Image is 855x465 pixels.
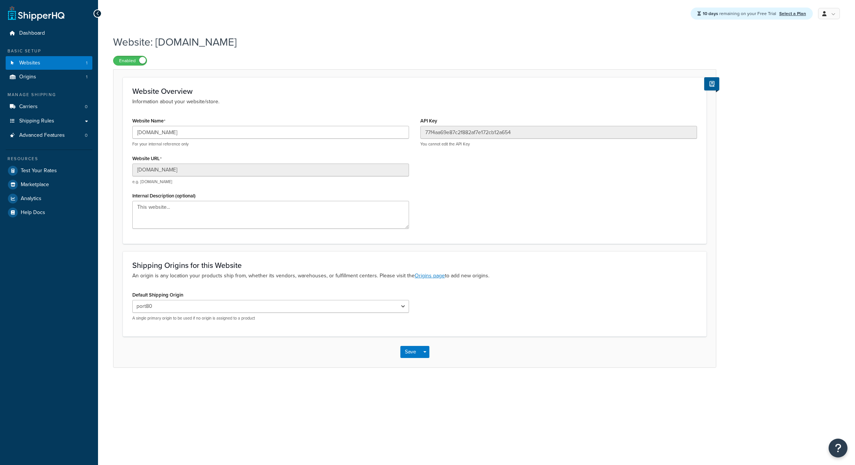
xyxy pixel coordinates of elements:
[132,179,409,185] p: e.g. [DOMAIN_NAME]
[6,178,92,191] a: Marketplace
[6,56,92,70] li: Websites
[779,10,806,17] a: Select a Plan
[6,48,92,54] div: Basic Setup
[132,292,183,298] label: Default Shipping Origin
[132,261,697,269] h3: Shipping Origins for this Website
[19,118,54,124] span: Shipping Rules
[85,132,87,139] span: 0
[6,70,92,84] li: Origins
[703,10,718,17] strong: 10 days
[21,210,45,216] span: Help Docs
[113,35,707,49] h1: Website: [DOMAIN_NAME]
[132,193,196,199] label: Internal Description (optional)
[6,156,92,162] div: Resources
[132,141,409,147] p: For your internal reference only
[132,98,697,106] p: Information about your website/store.
[19,60,40,66] span: Websites
[19,74,36,80] span: Origins
[704,77,719,90] button: Show Help Docs
[132,272,697,280] p: An origin is any location your products ship from, whether its vendors, warehouses, or fulfillmen...
[6,164,92,177] a: Test Your Rates
[86,74,87,80] span: 1
[113,56,147,65] label: Enabled
[6,92,92,98] div: Manage Shipping
[6,128,92,142] li: Advanced Features
[19,104,38,110] span: Carriers
[6,128,92,142] a: Advanced Features0
[6,192,92,205] a: Analytics
[6,26,92,40] a: Dashboard
[6,70,92,84] a: Origins1
[132,315,409,321] p: A single primary origin to be used if no origin is assigned to a product
[829,439,847,457] button: Open Resource Center
[415,272,445,280] a: Origins page
[19,30,45,37] span: Dashboard
[21,182,49,188] span: Marketplace
[6,114,92,128] a: Shipping Rules
[132,156,162,162] label: Website URL
[132,201,409,229] textarea: This website...
[21,168,57,174] span: Test Your Rates
[420,141,697,147] p: You cannot edit the API Key
[400,346,421,358] button: Save
[132,118,165,124] label: Website Name
[21,196,41,202] span: Analytics
[19,132,65,139] span: Advanced Features
[420,126,697,139] input: XDL713J089NBV22
[6,100,92,114] li: Carriers
[6,100,92,114] a: Carriers0
[6,56,92,70] a: Websites1
[85,104,87,110] span: 0
[86,60,87,66] span: 1
[703,10,777,17] span: remaining on your Free Trial
[6,206,92,219] a: Help Docs
[420,118,437,124] label: API Key
[132,87,697,95] h3: Website Overview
